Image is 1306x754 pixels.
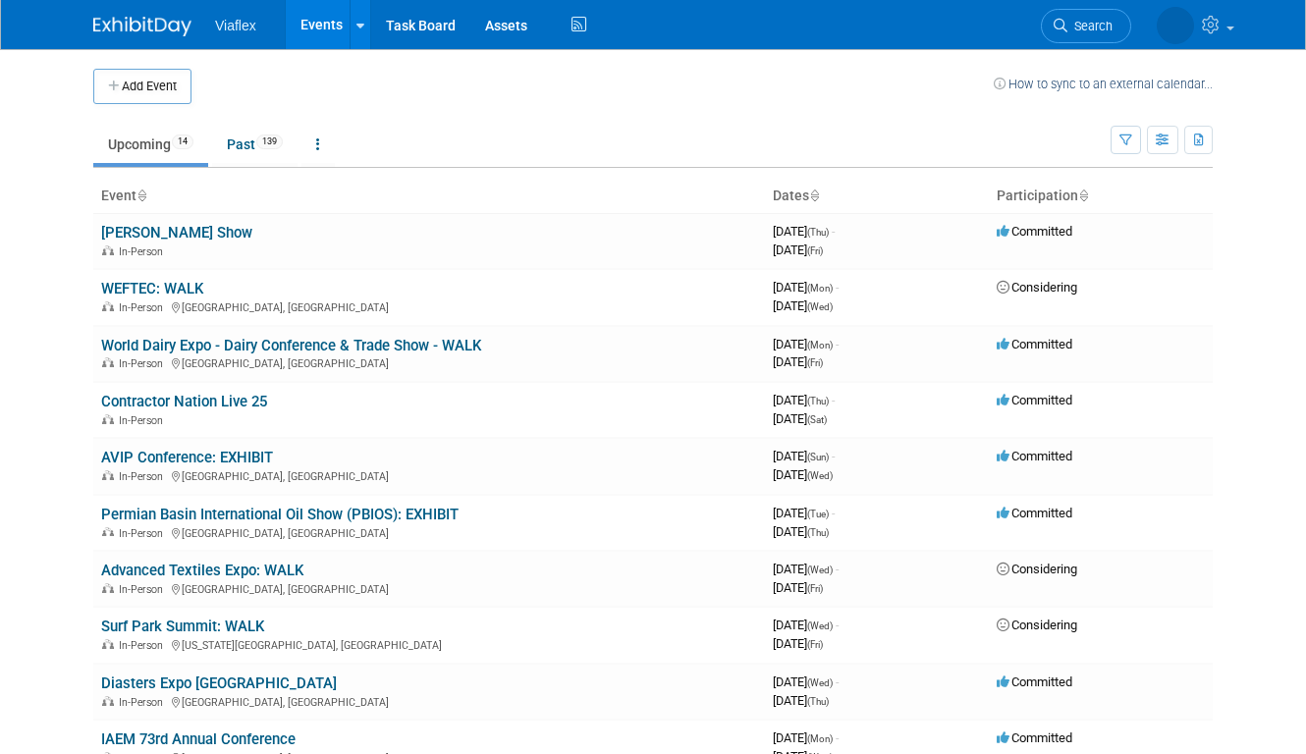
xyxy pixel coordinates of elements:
span: [DATE] [773,354,823,369]
span: [DATE] [773,411,827,426]
span: In-Person [119,414,169,427]
a: Search [1041,9,1131,43]
span: (Thu) [807,527,829,538]
a: Permian Basin International Oil Show (PBIOS): EXHIBIT [101,506,459,523]
span: (Sun) [807,452,829,462]
span: - [832,449,835,463]
span: [DATE] [773,506,835,520]
span: Committed [997,449,1072,463]
div: [GEOGRAPHIC_DATA], [GEOGRAPHIC_DATA] [101,354,757,370]
span: (Mon) [807,283,833,294]
img: In-Person Event [102,583,114,593]
span: (Fri) [807,639,823,650]
div: [GEOGRAPHIC_DATA], [GEOGRAPHIC_DATA] [101,693,757,709]
div: [GEOGRAPHIC_DATA], [GEOGRAPHIC_DATA] [101,524,757,540]
a: Sort by Event Name [136,188,146,203]
a: Diasters Expo [GEOGRAPHIC_DATA] [101,674,337,692]
span: In-Person [119,357,169,370]
span: (Fri) [807,583,823,594]
a: How to sync to an external calendar... [994,77,1213,91]
button: Add Event [93,69,191,104]
span: In-Person [119,301,169,314]
span: Committed [997,337,1072,351]
span: [DATE] [773,580,823,595]
span: [DATE] [773,562,839,576]
img: In-Person Event [102,470,114,480]
span: Committed [997,674,1072,689]
span: (Wed) [807,620,833,631]
th: Event [93,180,765,213]
span: 139 [256,135,283,149]
span: (Wed) [807,470,833,481]
img: ExhibitDay [93,17,191,36]
a: World Dairy Expo - Dairy Conference & Trade Show - WALK [101,337,481,354]
a: [PERSON_NAME] Show [101,224,252,242]
span: 14 [172,135,193,149]
span: [DATE] [773,524,829,539]
span: (Mon) [807,733,833,744]
span: - [832,393,835,407]
span: Committed [997,506,1072,520]
span: [DATE] [773,393,835,407]
th: Dates [765,180,989,213]
img: In-Person Event [102,301,114,311]
span: [DATE] [773,674,839,689]
span: [DATE] [773,337,839,351]
span: Committed [997,393,1072,407]
span: In-Person [119,245,169,258]
a: Advanced Textiles Expo: WALK [101,562,303,579]
span: Committed [997,224,1072,239]
a: Sort by Start Date [809,188,819,203]
span: (Thu) [807,696,829,707]
span: (Wed) [807,565,833,575]
span: - [832,506,835,520]
span: [DATE] [773,730,839,745]
span: (Wed) [807,301,833,312]
span: - [832,224,835,239]
span: (Fri) [807,245,823,256]
span: [DATE] [773,242,823,257]
span: [DATE] [773,636,823,651]
span: - [836,730,839,745]
span: In-Person [119,696,169,709]
a: AVIP Conference: EXHIBIT [101,449,273,466]
img: In-Person Event [102,357,114,367]
span: In-Person [119,583,169,596]
span: (Mon) [807,340,833,350]
a: Surf Park Summit: WALK [101,618,264,635]
span: (Tue) [807,509,829,519]
span: Considering [997,562,1077,576]
span: In-Person [119,639,169,652]
span: - [836,280,839,295]
span: Viaflex [215,18,256,33]
span: (Sat) [807,414,827,425]
span: (Thu) [807,396,829,406]
span: [DATE] [773,467,833,482]
div: [GEOGRAPHIC_DATA], [GEOGRAPHIC_DATA] [101,580,757,596]
span: (Wed) [807,677,833,688]
span: In-Person [119,527,169,540]
span: [DATE] [773,280,839,295]
img: In-Person Event [102,527,114,537]
span: Committed [997,730,1072,745]
a: WEFTEC: WALK [101,280,203,297]
span: [DATE] [773,298,833,313]
span: - [836,337,839,351]
span: [DATE] [773,693,829,708]
span: [DATE] [773,618,839,632]
span: Considering [997,280,1077,295]
img: In-Person Event [102,414,114,424]
div: [GEOGRAPHIC_DATA], [GEOGRAPHIC_DATA] [101,467,757,483]
a: Contractor Nation Live 25 [101,393,267,410]
div: [GEOGRAPHIC_DATA], [GEOGRAPHIC_DATA] [101,298,757,314]
a: IAEM 73rd Annual Conference [101,730,296,748]
img: In-Person Event [102,245,114,255]
span: (Thu) [807,227,829,238]
span: [DATE] [773,224,835,239]
span: - [836,618,839,632]
span: (Fri) [807,357,823,368]
span: - [836,674,839,689]
img: In-Person Event [102,639,114,649]
span: - [836,562,839,576]
img: David Tesch [1157,7,1194,44]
